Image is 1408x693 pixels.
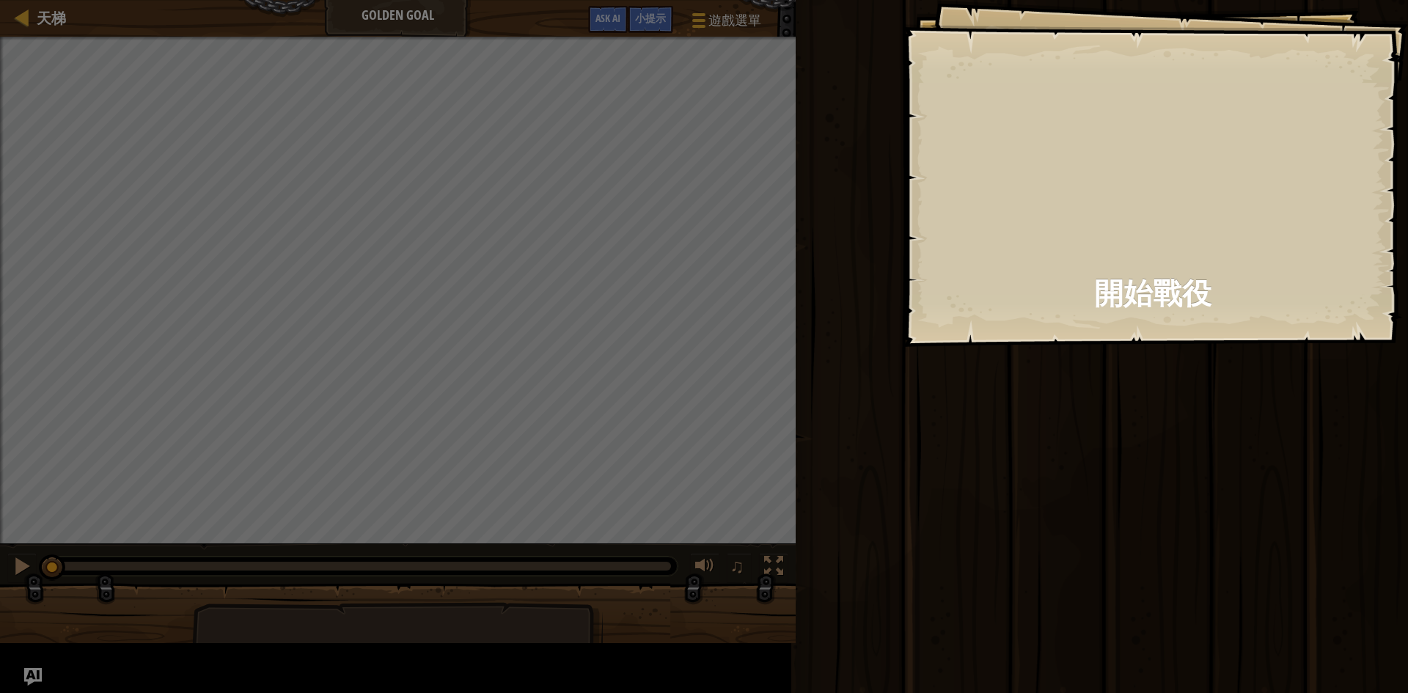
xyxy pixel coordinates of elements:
[635,11,666,25] span: 小提示
[37,8,66,28] span: 天梯
[727,553,752,583] button: ♫
[24,668,42,686] button: Ask AI
[690,553,719,583] button: 調整音量
[595,11,620,25] span: Ask AI
[708,11,761,30] span: 遊戲選單
[759,553,788,583] button: 切換全螢幕
[588,6,628,33] button: Ask AI
[946,266,1360,324] button: 開始戰役
[730,555,744,577] span: ♫
[681,6,770,40] button: 遊戲選單
[7,553,37,583] button: Ctrl + P: Pause
[29,8,66,28] a: 天梯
